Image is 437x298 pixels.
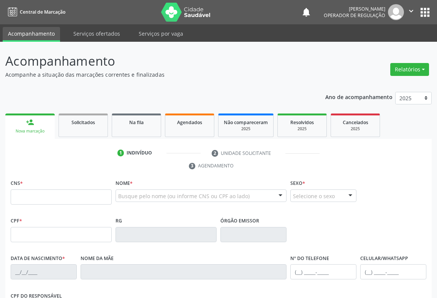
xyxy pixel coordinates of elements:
label: Nº do Telefone [290,253,329,265]
label: CPF [11,215,22,227]
button: notifications [301,7,312,17]
span: Não compareceram [224,119,268,126]
span: Central de Marcação [20,9,65,15]
div: 2025 [224,126,268,132]
p: Acompanhamento [5,52,304,71]
div: 1 [117,150,124,156]
span: Agendados [177,119,202,126]
label: RG [116,215,122,227]
label: Órgão emissor [220,215,259,227]
label: Celular/WhatsApp [360,253,408,265]
span: Resolvidos [290,119,314,126]
a: Serviços ofertados [68,27,125,40]
span: Cancelados [343,119,368,126]
button:  [404,4,418,20]
p: Acompanhe a situação das marcações correntes e finalizadas [5,71,304,79]
div: [PERSON_NAME] [324,6,385,12]
label: Nome da mãe [81,253,114,265]
span: Operador de regulação [324,12,385,19]
div: person_add [26,118,34,126]
label: Nome [116,178,133,189]
span: Na fila [129,119,144,126]
input: (__) _____-_____ [290,264,356,279]
i:  [407,7,415,15]
div: Indivíduo [127,150,152,156]
span: Selecione o sexo [293,192,335,200]
span: Solicitados [71,119,95,126]
div: 2025 [283,126,321,132]
button: apps [418,6,432,19]
button: Relatórios [390,63,429,76]
label: Sexo [290,178,305,189]
input: __/__/____ [11,264,77,279]
div: Nova marcação [11,128,49,134]
p: Ano de acompanhamento [325,92,393,101]
label: CNS [11,178,23,189]
input: (__) _____-_____ [360,264,426,279]
span: Busque pelo nome (ou informe CNS ou CPF ao lado) [118,192,250,200]
label: Data de nascimento [11,253,65,265]
a: Central de Marcação [5,6,65,18]
img: img [388,4,404,20]
a: Serviços por vaga [133,27,188,40]
a: Acompanhamento [3,27,60,42]
div: 2025 [336,126,374,132]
